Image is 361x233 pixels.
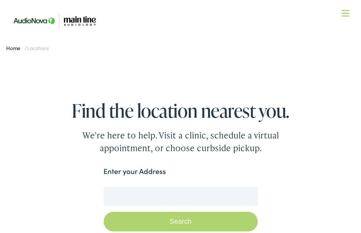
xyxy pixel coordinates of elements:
[6,44,49,52] span: /
[104,166,166,177] label: Enter your Address
[27,44,49,52] span: Locations
[7,100,354,121] h1: Find the location nearest you.
[104,187,258,206] input: Enter your address or zip code
[6,44,24,52] a: Home
[104,212,258,231] button: Search
[13,31,354,47] a: What We Offer
[57,129,304,154] div: We're here to help. Visit a clinic, schedule a virtual appointment, or choose curbside pickup.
